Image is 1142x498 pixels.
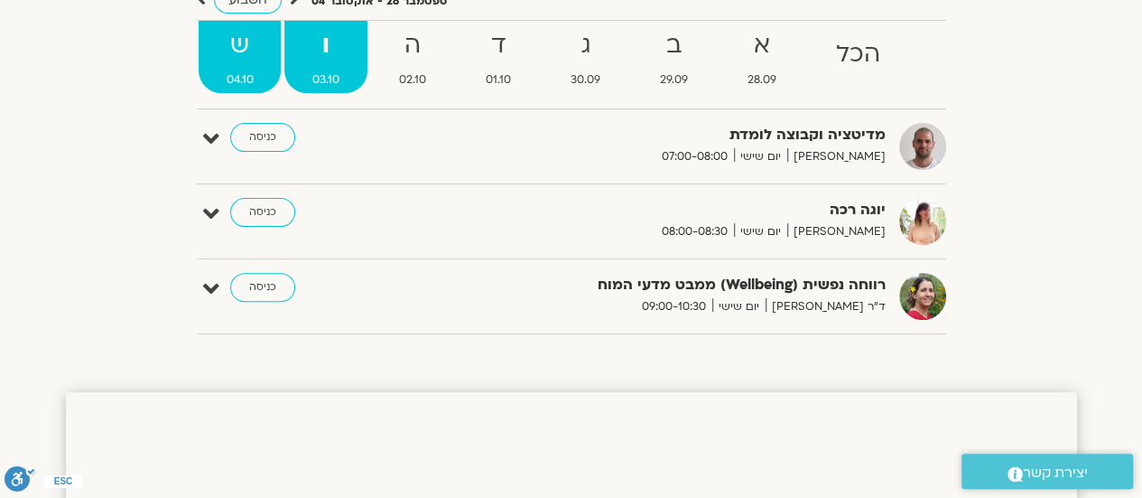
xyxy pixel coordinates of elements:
[230,198,295,227] a: כניסה
[734,147,787,166] span: יום שישי
[712,297,766,316] span: יום שישי
[632,21,716,93] a: ב29.09
[655,147,734,166] span: 07:00-08:00
[808,21,908,93] a: הכל
[787,147,886,166] span: [PERSON_NAME]
[443,123,886,147] strong: מדיטציה וקבוצה לומדת
[199,21,282,93] a: ש04.10
[543,70,628,89] span: 30.09
[371,25,454,66] strong: ה
[199,70,282,89] span: 04.10
[284,70,367,89] span: 03.10
[720,25,804,66] strong: א
[720,21,804,93] a: א28.09
[284,21,367,93] a: ו03.10
[720,70,804,89] span: 28.09
[199,25,282,66] strong: ש
[230,273,295,302] a: כניסה
[443,198,886,222] strong: יוגה רכה
[543,25,628,66] strong: ג
[766,297,886,316] span: ד"ר [PERSON_NAME]
[458,70,539,89] span: 01.10
[1023,461,1088,485] span: יצירת קשר
[458,25,539,66] strong: ד
[808,34,908,75] strong: הכל
[632,70,716,89] span: 29.09
[655,222,734,241] span: 08:00-08:30
[543,21,628,93] a: ג30.09
[636,297,712,316] span: 09:00-10:30
[787,222,886,241] span: [PERSON_NAME]
[961,454,1133,489] a: יצירת קשר
[230,123,295,152] a: כניסה
[284,25,367,66] strong: ו
[734,222,787,241] span: יום שישי
[371,21,454,93] a: ה02.10
[443,273,886,297] strong: רווחה נפשית (Wellbeing) ממבט מדעי המוח
[371,70,454,89] span: 02.10
[458,21,539,93] a: ד01.10
[632,25,716,66] strong: ב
